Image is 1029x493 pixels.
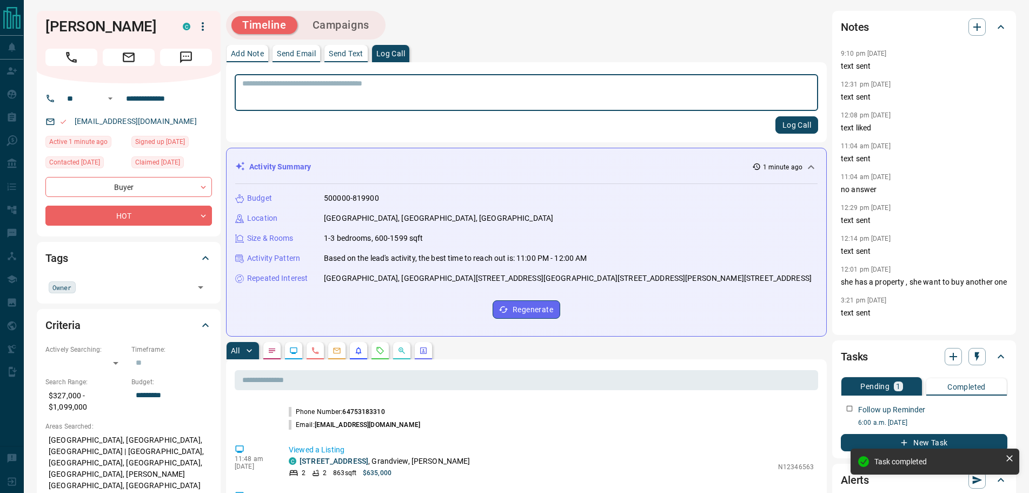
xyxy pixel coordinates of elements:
p: [GEOGRAPHIC_DATA], [GEOGRAPHIC_DATA][STREET_ADDRESS][GEOGRAPHIC_DATA][STREET_ADDRESS][PERSON_NAME... [324,273,812,284]
p: 11:04 am [DATE] [841,173,891,181]
p: Repeated Interest [247,273,308,284]
span: [EMAIL_ADDRESS][DOMAIN_NAME] [315,421,420,429]
button: Open [193,280,208,295]
p: 12:31 pm [DATE] [841,81,891,88]
a: [STREET_ADDRESS] [300,457,368,465]
p: 12:14 pm [DATE] [841,235,891,242]
div: Task completed [874,457,1001,466]
div: Fri Oct 06 2017 [131,136,212,151]
svg: Requests [376,346,384,355]
p: text sent [841,307,1007,319]
p: Log Call [376,50,405,57]
svg: Lead Browsing Activity [289,346,298,355]
p: Email: [289,420,420,430]
span: Message [160,49,212,66]
p: 9:10 pm [DATE] [841,50,887,57]
p: 6:00 a.m. [DATE] [858,418,1007,428]
p: Pending [860,383,889,390]
p: N12346563 [778,462,814,472]
p: text sent [841,91,1007,103]
button: Open [104,92,117,105]
h1: [PERSON_NAME] [45,18,167,35]
p: text sent [841,215,1007,226]
h2: Notes [841,18,869,36]
p: Location [247,213,277,224]
svg: Email Valid [59,118,67,126]
p: Budget [247,193,272,204]
button: Log Call [775,116,818,134]
div: HOT [45,206,212,226]
div: Tags [45,245,212,271]
p: $635,000 [363,468,391,478]
button: Timeline [231,16,297,34]
p: 2 [323,468,327,478]
div: condos.ca [289,457,296,465]
p: Send Email [277,50,316,57]
p: 2 [302,468,306,478]
p: 3:21 pm [DATE] [841,297,887,304]
p: text sent [841,61,1007,72]
p: 11:48 am [235,455,273,463]
p: text sent [841,153,1007,165]
p: Areas Searched: [45,422,212,431]
p: 11:04 am [DATE] [841,142,891,150]
span: Call [45,49,97,66]
p: All [231,347,240,354]
span: Signed up [DATE] [135,136,185,147]
p: Search Range: [45,377,126,387]
p: 1-3 bedrooms, 600-1599 sqft [324,233,423,244]
button: Campaigns [302,16,380,34]
h2: Tasks [841,348,868,365]
p: 12:08 pm [DATE] [841,111,891,119]
p: Activity Pattern [247,253,300,264]
span: Active 1 minute ago [49,136,108,147]
p: she has a property , she want to buy another one [841,277,1007,288]
p: text liked [841,122,1007,134]
p: $327,000 - $1,099,000 [45,387,126,416]
svg: Listing Alerts [354,346,363,355]
span: Email [103,49,155,66]
p: 1 [896,383,900,390]
span: Claimed [DATE] [135,157,180,168]
span: 64753183310 [342,408,384,416]
p: Actively Searching: [45,345,126,354]
div: Fri Aug 15 2025 [45,136,126,151]
p: Timeframe: [131,345,212,354]
p: 500000-819900 [324,193,379,204]
svg: Emails [333,346,341,355]
svg: Notes [268,346,276,355]
span: Owner [52,282,72,293]
p: Budget: [131,377,212,387]
p: [GEOGRAPHIC_DATA], [GEOGRAPHIC_DATA], [GEOGRAPHIC_DATA] [324,213,553,224]
button: Regenerate [493,300,560,319]
p: [DATE] [235,463,273,470]
p: Activity Summary [249,161,311,173]
p: Size & Rooms [247,233,294,244]
p: Phone Number: [289,407,385,417]
h2: Alerts [841,471,869,489]
svg: Opportunities [397,346,406,355]
div: Fri May 16 2025 [45,156,126,172]
span: Contacted [DATE] [49,157,100,168]
p: , Grandview, [PERSON_NAME] [300,456,470,467]
p: Based on the lead's activity, the best time to reach out is: 11:00 PM - 12:00 AM [324,253,587,264]
div: Thu Sep 12 2024 [131,156,212,172]
p: Viewed a Listing [289,444,814,456]
svg: Calls [311,346,320,355]
p: 1 minute ago [763,162,802,172]
div: Notes [841,14,1007,40]
p: text sent [841,246,1007,257]
div: Tasks [841,344,1007,370]
p: Follow up Reminder [858,404,925,416]
svg: Agent Actions [419,346,428,355]
div: Activity Summary1 minute ago [235,157,818,177]
div: condos.ca [183,23,190,30]
p: Send Text [329,50,363,57]
p: Completed [947,383,986,391]
p: Add Note [231,50,264,57]
p: 863 sqft [333,468,356,478]
button: New Task [841,434,1007,451]
div: Buyer [45,177,212,197]
p: 12:01 pm [DATE] [841,266,891,273]
h2: Criteria [45,317,81,334]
